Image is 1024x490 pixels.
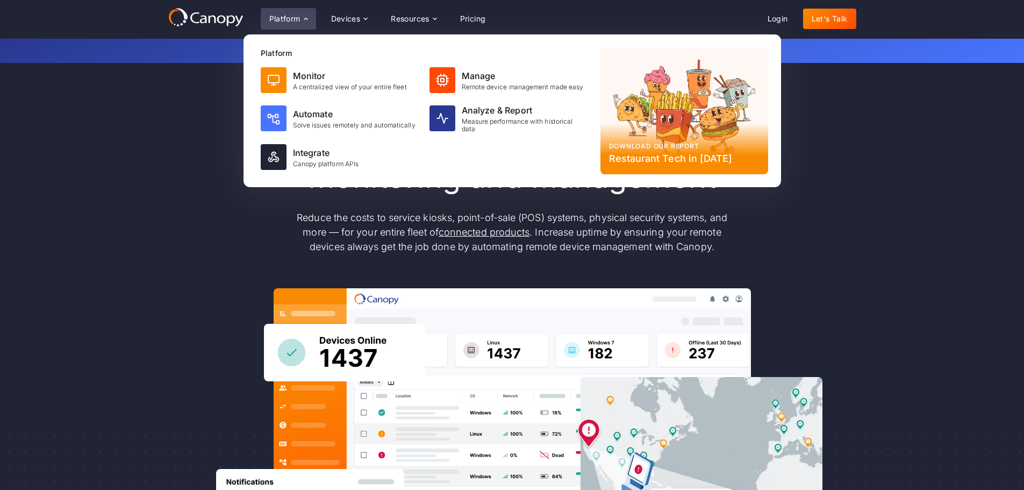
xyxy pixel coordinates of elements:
[382,8,445,30] div: Resources
[256,63,423,97] a: MonitorA centralized view of your entire fleet
[425,63,592,97] a: ManageRemote device management made easy
[261,8,316,30] div: Platform
[452,9,495,29] a: Pricing
[462,69,584,82] div: Manage
[425,100,592,138] a: Analyze & ReportMeasure performance with historical data
[462,83,584,91] div: Remote device management made easy
[256,100,423,138] a: AutomateSolve issues remotely and automatically
[293,83,407,91] div: A centralized view of your entire fleet
[462,118,588,133] div: Measure performance with historical data
[439,226,529,238] a: connected products
[609,141,760,151] div: Download our report
[256,140,423,174] a: IntegrateCanopy platform APIs
[803,9,856,29] a: Let's Talk
[600,47,768,174] a: Download our reportRestaurant Tech in [DATE]
[244,34,781,187] nav: Platform
[261,47,592,59] div: Platform
[293,122,416,129] div: Solve issues remotely and automatically
[331,15,361,23] div: Devices
[323,8,376,30] div: Devices
[462,104,588,117] div: Analyze & Report
[293,69,407,82] div: Monitor
[287,210,738,254] p: Reduce the costs to service kiosks, point-of-sale (POS) systems, physical security systems, and m...
[293,160,359,168] div: Canopy platform APIs
[293,146,359,159] div: Integrate
[269,15,300,23] div: Platform
[293,108,416,120] div: Automate
[264,324,425,381] img: Canopy sees how many devices are online
[759,9,797,29] a: Login
[391,15,429,23] div: Resources
[609,151,760,166] div: Restaurant Tech in [DATE]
